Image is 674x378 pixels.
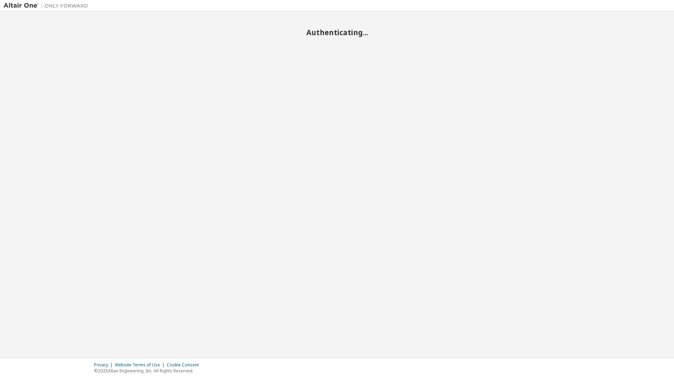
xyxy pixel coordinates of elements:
[94,368,203,374] p: © 2025 Altair Engineering, Inc. All Rights Reserved.
[4,28,670,37] h2: Authenticating...
[94,362,115,368] div: Privacy
[4,2,92,9] img: Altair One
[115,362,167,368] div: Website Terms of Use
[167,362,203,368] div: Cookie Consent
